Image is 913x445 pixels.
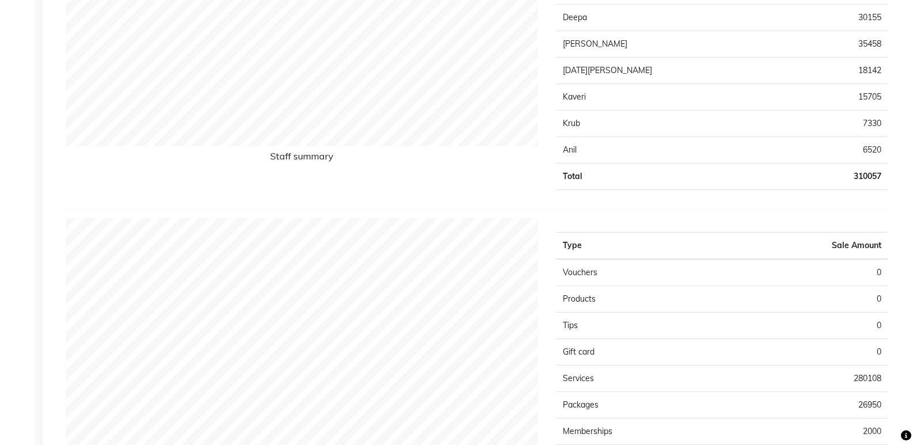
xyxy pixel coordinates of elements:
[722,366,888,392] td: 280108
[556,392,722,419] td: Packages
[556,233,722,260] th: Type
[556,286,722,313] td: Products
[722,392,888,419] td: 26950
[762,31,888,58] td: 35458
[556,58,762,84] td: [DATE][PERSON_NAME]
[556,137,762,163] td: Anil
[722,259,888,286] td: 0
[762,58,888,84] td: 18142
[556,366,722,392] td: Services
[556,111,762,137] td: Krub
[722,286,888,313] td: 0
[722,313,888,339] td: 0
[66,151,539,166] h6: Staff summary
[762,163,888,190] td: 310057
[556,259,722,286] td: Vouchers
[722,419,888,445] td: 2000
[556,31,762,58] td: [PERSON_NAME]
[556,313,722,339] td: Tips
[556,419,722,445] td: Memberships
[762,5,888,31] td: 30155
[556,339,722,366] td: Gift card
[556,163,762,190] td: Total
[556,84,762,111] td: Kaveri
[722,339,888,366] td: 0
[556,5,762,31] td: Deepa
[762,137,888,163] td: 6520
[722,233,888,260] th: Sale Amount
[762,84,888,111] td: 15705
[762,111,888,137] td: 7330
